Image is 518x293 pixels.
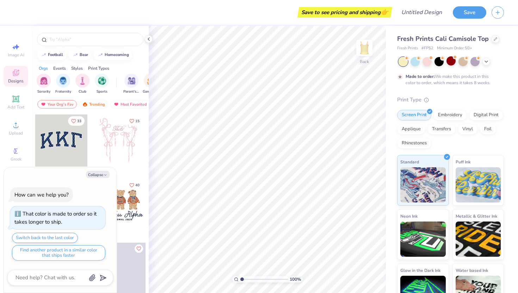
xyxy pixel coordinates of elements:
div: Back [360,58,369,65]
button: filter button [95,74,109,94]
div: Styles [71,65,83,71]
div: Your Org's Fav [37,100,77,108]
button: filter button [75,74,90,94]
strong: Made to order: [406,74,435,79]
div: Vinyl [458,124,477,135]
span: 👉 [381,8,388,16]
input: Untitled Design [396,5,448,19]
span: Standard [400,158,419,166]
img: Club Image [79,77,86,85]
img: trend_line.gif [98,53,103,57]
div: Screen Print [397,110,431,120]
div: filter for Parent's Weekend [123,74,140,94]
div: Print Types [88,65,109,71]
img: Sports Image [98,77,106,85]
div: filter for Sports [95,74,109,94]
span: Add Text [7,104,24,110]
img: Metallic & Glitter Ink [456,222,501,257]
span: 15 [135,119,140,123]
span: Minimum Order: 50 + [437,45,472,51]
span: Parent's Weekend [123,89,140,94]
input: Try "Alpha" [49,36,139,43]
img: Neon Ink [400,222,446,257]
img: Back [357,41,371,55]
span: Game Day [143,89,159,94]
div: We make this product in this color to order, which means it takes 8 weeks. [406,73,492,86]
button: filter button [37,74,51,94]
img: Sorority Image [40,77,48,85]
div: Applique [397,124,425,135]
div: Print Type [397,96,504,104]
button: Collapse [86,171,110,178]
button: filter button [123,74,140,94]
button: Switch back to the last color [12,233,78,243]
button: filter button [143,74,159,94]
span: Sorority [37,89,50,94]
span: Metallic & Glitter Ink [456,212,497,220]
div: Foil [480,124,496,135]
span: Neon Ink [400,212,418,220]
span: 33 [77,119,81,123]
div: Most Favorited [110,100,150,108]
img: Game Day Image [147,77,155,85]
div: Digital Print [469,110,503,120]
span: Fresh Prints Cali Camisole Top [397,35,489,43]
button: Find another product in a similar color that ships faster [12,245,105,261]
div: Trending [79,100,108,108]
img: Puff Ink [456,167,501,202]
img: trending.gif [82,102,88,107]
span: Water based Ink [456,267,488,274]
div: bear [80,53,88,57]
div: homecoming [105,53,129,57]
button: football [37,50,66,60]
button: Like [68,116,85,126]
span: Greek [11,156,21,162]
span: Designs [8,78,24,84]
button: Like [135,244,143,253]
img: Fraternity Image [59,77,67,85]
span: 40 [135,183,140,187]
div: Transfers [427,124,456,135]
div: That color is made to order so it takes longer to ship. [14,210,97,225]
img: trend_line.gif [41,53,47,57]
button: Save [453,6,486,19]
button: homecoming [94,50,132,60]
span: # FP52 [421,45,433,51]
div: Rhinestones [397,138,431,149]
span: Sports [97,89,107,94]
div: filter for Fraternity [55,74,71,94]
span: Fresh Prints [397,45,418,51]
span: Upload [9,130,23,136]
div: Orgs [39,65,48,71]
img: Parent's Weekend Image [128,77,136,85]
span: Image AI [8,52,24,58]
img: Standard [400,167,446,202]
button: Like [126,180,143,190]
img: trend_line.gif [73,53,78,57]
div: football [48,53,63,57]
img: most_fav.gif [113,102,119,107]
span: Puff Ink [456,158,470,166]
div: filter for Club [75,74,90,94]
button: Like [126,116,143,126]
div: Embroidery [433,110,467,120]
span: Glow in the Dark Ink [400,267,440,274]
div: filter for Sorority [37,74,51,94]
div: How can we help you? [14,191,69,198]
div: filter for Game Day [143,74,159,94]
img: most_fav.gif [41,102,46,107]
span: 100 % [290,276,301,282]
button: filter button [55,74,71,94]
span: Club [79,89,86,94]
div: Save to see pricing and shipping [299,7,390,18]
span: Fraternity [55,89,71,94]
button: bear [69,50,91,60]
div: Events [53,65,66,71]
